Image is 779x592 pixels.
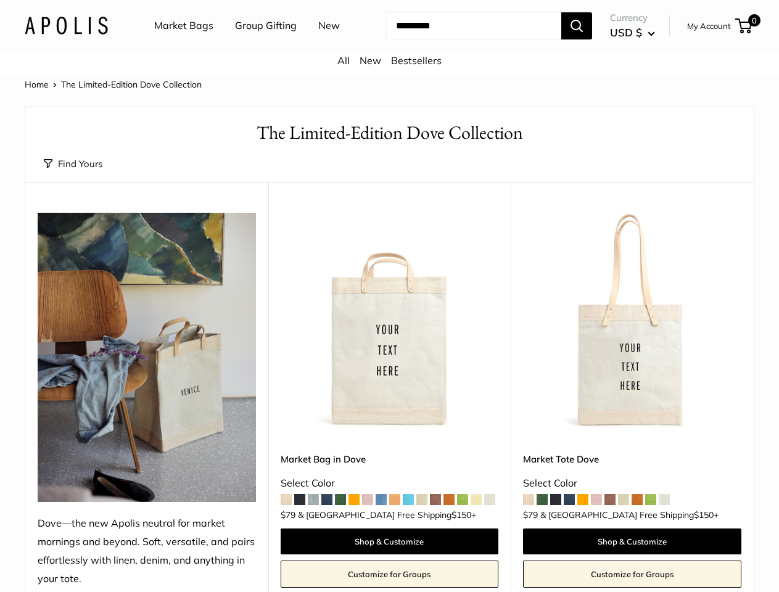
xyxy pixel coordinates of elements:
a: Group Gifting [235,17,297,35]
span: Currency [610,9,655,27]
span: & [GEOGRAPHIC_DATA] Free Shipping + [298,511,476,519]
img: Apolis [25,17,108,35]
a: My Account [687,18,731,33]
a: Market Bags [154,17,213,35]
a: Market Bag in Dove [281,452,499,466]
button: Search [561,12,592,39]
a: Home [25,79,49,90]
span: 0 [748,14,760,27]
img: Dove—the new Apolis neutral for market mornings and beyond. Soft, versatile, and pairs effortless... [38,213,256,502]
span: $79 [281,509,295,520]
a: Market Tote DoveMarket Tote Dove [523,213,741,431]
button: USD $ [610,23,655,43]
nav: Breadcrumb [25,76,202,92]
h1: The Limited-Edition Dove Collection [44,120,735,146]
div: Select Color [523,474,741,493]
a: New [318,17,340,35]
a: New [360,54,381,67]
button: Find Yours [44,155,102,173]
a: 0 [736,18,752,33]
span: $150 [694,509,714,520]
a: Bestsellers [391,54,442,67]
a: Customize for Groups [523,561,741,588]
span: & [GEOGRAPHIC_DATA] Free Shipping + [540,511,719,519]
div: Select Color [281,474,499,493]
span: $79 [523,509,538,520]
span: USD $ [610,26,642,39]
a: Market Bag in DoveMarket Bag in Dove [281,213,499,431]
a: Customize for Groups [281,561,499,588]
span: $150 [451,509,471,520]
span: The Limited-Edition Dove Collection [61,79,202,90]
img: Market Bag in Dove [281,213,499,431]
a: Shop & Customize [523,528,741,554]
a: Shop & Customize [281,528,499,554]
div: Dove—the new Apolis neutral for market mornings and beyond. Soft, versatile, and pairs effortless... [38,514,256,588]
img: Market Tote Dove [523,213,741,431]
a: All [337,54,350,67]
input: Search... [386,12,561,39]
a: Market Tote Dove [523,452,741,466]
